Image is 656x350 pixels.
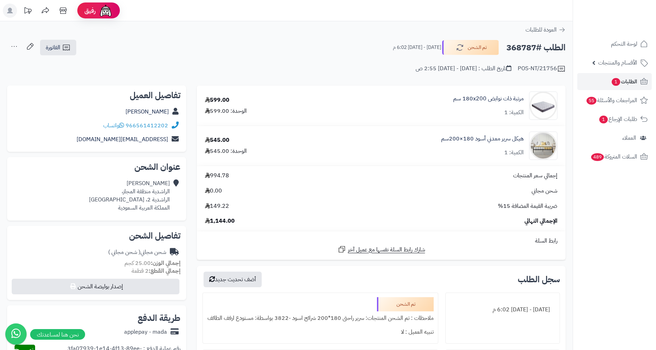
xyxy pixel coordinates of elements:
span: طلبات الإرجاع [599,114,637,124]
img: 1754548507-110101050033-90x90.jpg [529,132,557,160]
div: تنبيه العميل : لا [207,325,434,339]
span: 1,144.00 [205,217,235,225]
span: الطلبات [611,77,637,87]
a: السلات المتروكة489 [577,148,652,165]
span: شارك رابط السلة نفسها مع عميل آخر [348,246,425,254]
a: [PERSON_NAME] [126,107,169,116]
span: 149.22 [205,202,229,210]
div: POS-NT/21756 [518,65,566,73]
span: الإجمالي النهائي [524,217,557,225]
button: تم الشحن [442,40,499,55]
div: رابط السلة [200,237,563,245]
img: logo-2.png [608,18,649,33]
span: العملاء [622,133,636,143]
div: تم الشحن [377,297,434,311]
span: السلات المتروكة [590,152,637,162]
span: ( شحن مجاني ) [108,248,140,256]
a: واتساب [103,121,124,130]
div: الكمية: 1 [504,149,524,157]
span: ضريبة القيمة المضافة 15% [498,202,557,210]
a: المراجعات والأسئلة55 [577,92,652,109]
span: 55 [586,97,596,105]
a: مرتبة ذات نوابض 180x200 سم [453,95,524,103]
span: الأقسام والمنتجات [598,58,637,68]
a: لوحة التحكم [577,35,652,52]
h2: عنوان الشحن [13,163,180,171]
a: الطلبات1 [577,73,652,90]
strong: إجمالي القطع: [149,267,180,275]
h2: الطلب #368787 [506,40,566,55]
span: 489 [591,153,604,161]
span: 1 [612,78,620,86]
div: شحن مجاني [108,248,166,256]
div: الوحدة: 545.00 [205,147,247,155]
div: الوحدة: 599.00 [205,107,247,115]
span: المراجعات والأسئلة [586,95,637,105]
a: العودة للطلبات [526,26,566,34]
a: تحديثات المنصة [19,4,37,20]
span: 0.00 [205,187,222,195]
div: 599.00 [205,96,229,104]
h2: تفاصيل الشحن [13,232,180,240]
span: رفيق [84,6,96,15]
small: 25.00 كجم [124,259,180,267]
button: إصدار بوليصة الشحن [12,279,179,294]
a: طلبات الإرجاع1 [577,111,652,128]
small: [DATE] - [DATE] 6:02 م [393,44,441,51]
span: إجمالي سعر المنتجات [513,172,557,180]
a: شارك رابط السلة نفسها مع عميل آخر [338,245,425,254]
span: العودة للطلبات [526,26,557,34]
div: ملاحظات : تم الشحن المنتجات: سرير راحتى 180*200 شرائح اسود -3822 بواسطة: مستودع ارفف الطائف [207,311,434,325]
h2: طريقة الدفع [138,314,180,322]
span: الفاتورة [46,43,60,52]
strong: إجمالي الوزن: [151,259,180,267]
h2: تفاصيل العميل [13,91,180,100]
div: applepay - mada [124,328,167,336]
a: العملاء [577,129,652,146]
a: [EMAIL_ADDRESS][DOMAIN_NAME] [77,135,168,144]
a: هيكل سرير معدني أسود 180×200سم [441,135,524,143]
span: 994.78 [205,172,229,180]
small: 2 قطعة [132,267,180,275]
div: [DATE] - [DATE] 6:02 م [450,303,555,317]
button: أضف تحديث جديد [204,272,262,287]
span: لوحة التحكم [611,39,637,49]
div: 545.00 [205,136,229,144]
div: الكمية: 1 [504,109,524,117]
a: الفاتورة [40,40,76,55]
div: [PERSON_NAME] الراشدية منطقة المجاز، الراشدية 2، [GEOGRAPHIC_DATA] المملكة العربية السعودية [89,179,170,212]
span: شحن مجاني [532,187,557,195]
h3: سجل الطلب [518,275,560,284]
div: تاريخ الطلب : [DATE] - [DATE] 2:55 ص [416,65,511,73]
span: 1 [599,116,608,123]
img: 1702708315-RS-09-90x90.jpg [529,91,557,120]
a: 966561412202 [126,121,168,130]
img: ai-face.png [99,4,113,18]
